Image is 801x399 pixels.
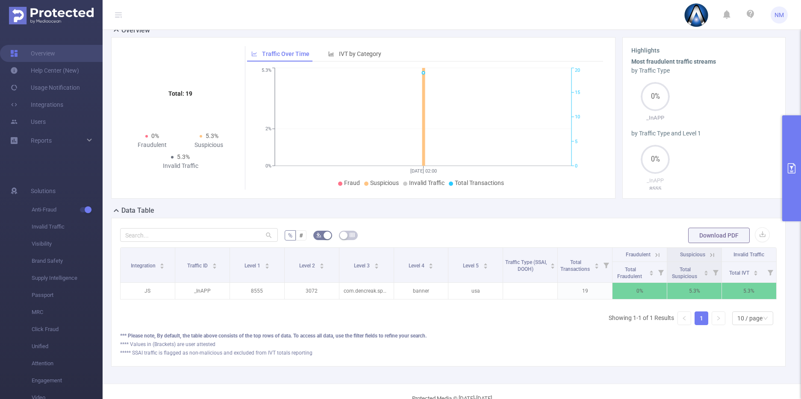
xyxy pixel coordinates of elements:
[370,179,399,186] span: Suspicious
[31,137,52,144] span: Reports
[680,252,705,258] span: Suspicious
[32,235,103,252] span: Visibility
[374,265,379,268] i: icon: caret-down
[319,262,324,264] i: icon: caret-up
[409,179,445,186] span: Invalid Traffic
[704,269,709,274] div: Sort
[206,132,218,139] span: 5.3%
[409,263,426,269] span: Level 4
[262,68,271,73] tspan: 5.3%
[32,287,103,304] span: Passport
[754,272,758,275] i: icon: caret-down
[299,232,303,239] span: #
[774,6,784,23] span: NM
[641,93,670,100] span: 0%
[641,156,670,163] span: 0%
[655,262,667,282] i: Filter menu
[649,272,654,275] i: icon: caret-down
[265,126,271,132] tspan: 2%
[595,265,599,268] i: icon: caret-down
[483,265,488,268] i: icon: caret-down
[187,263,209,269] span: Traffic ID
[688,228,750,243] button: Download PDF
[288,232,292,239] span: %
[429,262,433,264] i: icon: caret-up
[595,262,599,264] i: icon: caret-up
[32,372,103,389] span: Engagement
[716,316,721,321] i: icon: right
[550,262,555,267] div: Sort
[631,46,777,55] h3: Highlights
[463,263,480,269] span: Level 5
[121,205,154,216] h2: Data Table
[649,269,654,272] i: icon: caret-up
[410,168,437,174] tspan: [DATE] 02:00
[32,321,103,338] span: Click Fraud
[631,66,777,75] div: by Traffic Type
[160,265,165,268] i: icon: caret-down
[575,139,577,144] tspan: 5
[262,50,309,57] span: Traffic Over Time
[121,25,150,35] h2: Overview
[177,153,190,160] span: 5.3%
[575,163,577,169] tspan: 0
[32,252,103,270] span: Brand Safety
[152,161,209,170] div: Invalid Traffic
[712,311,725,325] li: Next Page
[729,270,751,276] span: Total IVT
[575,90,580,95] tspan: 15
[483,262,488,264] i: icon: caret-up
[299,263,316,269] span: Level 2
[631,129,777,138] div: by Traffic Type and Level 1
[319,262,324,267] div: Sort
[9,7,94,24] img: Protected Media
[32,201,103,218] span: Anti-Fraud
[483,262,488,267] div: Sort
[704,269,708,272] i: icon: caret-up
[677,311,691,325] li: Previous Page
[594,262,599,267] div: Sort
[505,259,547,272] span: Traffic Type (SSAI, DOOH)
[124,141,180,150] div: Fraudulent
[695,312,708,325] a: 1
[244,263,262,269] span: Level 1
[429,265,433,268] i: icon: caret-down
[159,262,165,267] div: Sort
[753,269,758,274] div: Sort
[10,113,46,130] a: Users
[754,269,758,272] i: icon: caret-up
[120,228,278,242] input: Search...
[631,185,680,193] p: 8555
[733,252,764,258] span: Invalid Traffic
[285,283,339,299] p: 3072
[212,265,217,268] i: icon: caret-down
[339,50,381,57] span: IVT by Category
[265,262,270,267] div: Sort
[328,51,334,57] i: icon: bar-chart
[631,114,680,122] p: _InAPP
[230,283,284,299] p: 8555
[374,262,379,264] i: icon: caret-up
[212,262,217,267] div: Sort
[339,283,394,299] p: com.dencreak.spbook
[575,114,580,120] tspan: 10
[319,265,324,268] i: icon: caret-down
[631,176,680,185] p: _InAPP
[455,179,504,186] span: Total Transactions
[626,252,651,258] span: Fraudulent
[344,179,360,186] span: Fraud
[448,283,503,299] p: usa
[212,262,217,264] i: icon: caret-up
[374,262,379,267] div: Sort
[151,132,159,139] span: 0%
[251,51,257,57] i: icon: line-chart
[32,304,103,321] span: MRC
[121,283,175,299] p: JS
[265,163,271,169] tspan: 0%
[710,262,721,282] i: Filter menu
[649,269,654,274] div: Sort
[613,283,667,299] p: 0%
[10,45,55,62] a: Overview
[672,267,698,279] span: Total Suspicious
[120,349,777,357] div: ***** SSAI traffic is flagged as non-malicious and excluded from IVT totals reporting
